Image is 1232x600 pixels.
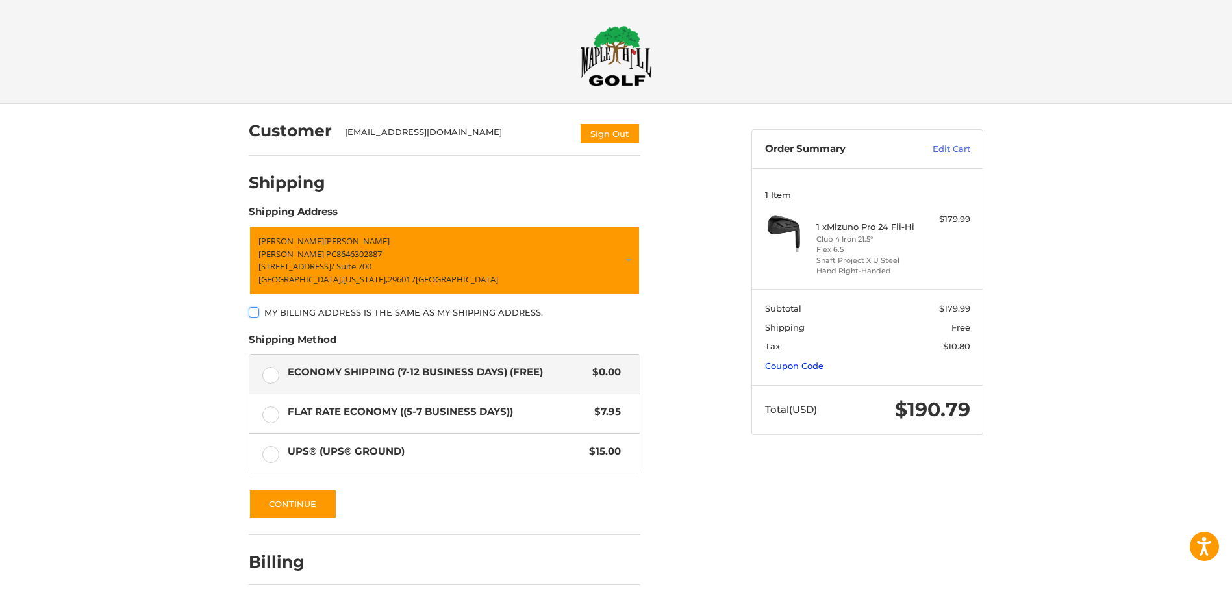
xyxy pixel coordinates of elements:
iframe: Google Customer Reviews [1125,565,1232,600]
span: $190.79 [895,397,970,421]
span: / Suite 700 [331,260,371,272]
span: UPS® (UPS® Ground) [288,444,583,459]
li: Hand Right-Handed [816,266,916,277]
span: Subtotal [765,303,801,314]
div: [EMAIL_ADDRESS][DOMAIN_NAME] [345,126,567,144]
span: $15.00 [583,444,621,459]
li: Flex 6.5 [816,244,916,255]
legend: Shipping Address [249,205,338,225]
span: Flat Rate Economy ((5-7 Business Days)) [288,405,588,419]
h3: 1 Item [765,190,970,200]
span: $179.99 [939,303,970,314]
span: $10.80 [943,341,970,351]
span: [PERSON_NAME] PC [258,248,336,260]
img: Maple Hill Golf [581,25,652,86]
span: Economy Shipping (7-12 Business Days) (Free) [288,365,586,380]
button: Continue [249,489,337,519]
span: [STREET_ADDRESS] [258,260,331,272]
div: $179.99 [919,213,970,226]
span: [PERSON_NAME] [324,235,390,247]
h4: 1 x Mizuno Pro 24 Fli-Hi [816,221,916,232]
span: [GEOGRAPHIC_DATA] [416,273,498,285]
span: Total (USD) [765,403,817,416]
button: Sign Out [579,123,640,144]
label: My billing address is the same as my shipping address. [249,307,640,318]
span: $7.95 [588,405,621,419]
span: [GEOGRAPHIC_DATA], [258,273,343,285]
h2: Shipping [249,173,325,193]
span: 8646302887 [336,248,382,260]
span: Shipping [765,322,805,332]
a: Edit Cart [905,143,970,156]
li: Club 4 Iron 21.5° [816,234,916,245]
legend: Shipping Method [249,332,336,353]
h3: Order Summary [765,143,905,156]
a: Coupon Code [765,360,823,371]
a: Enter or select a different address [249,225,640,295]
span: Free [951,322,970,332]
span: Tax [765,341,780,351]
span: [US_STATE], [343,273,388,285]
span: $0.00 [586,365,621,380]
h2: Customer [249,121,332,141]
li: Shaft Project X U Steel [816,255,916,266]
h2: Billing [249,552,325,572]
span: [PERSON_NAME] [258,235,324,247]
span: 29601 / [388,273,416,285]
